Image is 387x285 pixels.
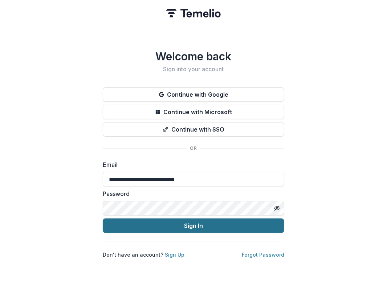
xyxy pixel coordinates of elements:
label: Email [103,160,280,169]
a: Sign Up [165,252,184,258]
h2: Sign into your account [103,66,284,73]
p: Don't have an account? [103,251,184,258]
button: Continue with Microsoft [103,105,284,119]
button: Continue with SSO [103,122,284,137]
img: Temelio [166,9,221,17]
a: Forgot Password [242,252,284,258]
h1: Welcome back [103,50,284,63]
button: Continue with Google [103,87,284,102]
label: Password [103,189,280,198]
button: Toggle password visibility [271,202,283,214]
button: Sign In [103,218,284,233]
